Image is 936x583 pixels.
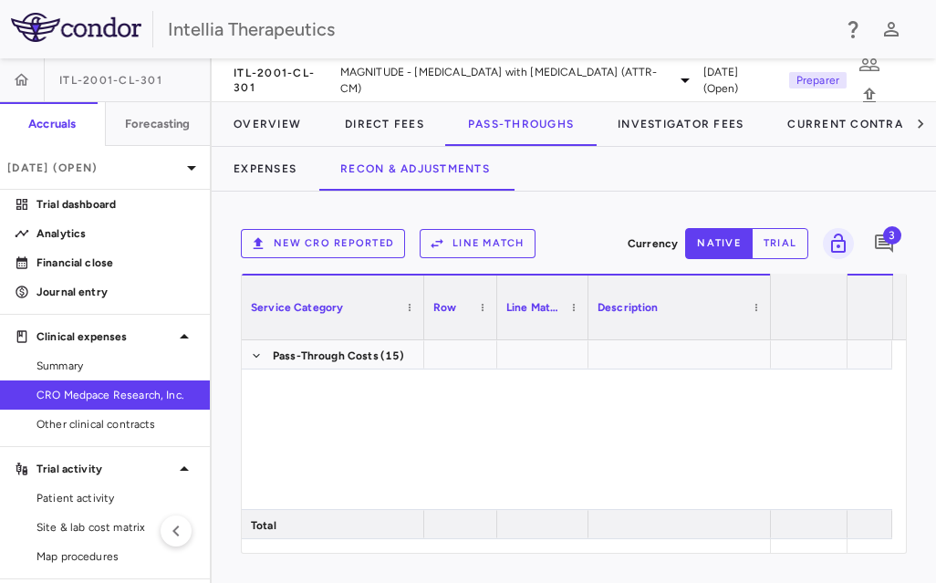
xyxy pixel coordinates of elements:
[596,102,765,146] button: Investigator Fees
[36,548,195,565] span: Map procedures
[703,64,775,97] span: [DATE] (Open)
[628,235,678,252] p: Currency
[36,358,195,374] span: Summary
[7,160,181,176] p: [DATE] (Open)
[59,73,162,88] span: ITL-2001-CL-301
[883,226,901,245] span: 3
[36,225,195,242] p: Analytics
[36,387,195,403] span: CRO Medpace Research, Inc.
[36,416,195,432] span: Other clinical contracts
[125,116,191,132] h6: Forecasting
[212,147,318,191] button: Expenses
[752,228,808,259] button: trial
[598,301,659,314] span: Description
[685,228,753,259] button: native
[868,228,900,259] button: Add comment
[36,490,195,506] span: Patient activity
[340,64,667,97] span: MAGNITUDE - [MEDICAL_DATA] with [MEDICAL_DATA] (ATTR-CM)
[273,341,379,370] span: Pass-Through Costs
[789,72,847,88] p: Preparer
[36,461,173,477] p: Trial activity
[323,102,446,146] button: Direct Fees
[816,228,854,259] span: Lock grid
[36,519,195,536] span: Site & lab cost matrix
[420,229,536,258] button: Line Match
[251,301,343,314] span: Service Category
[212,102,323,146] button: Overview
[433,301,456,314] span: Row
[251,511,276,540] span: Total
[234,66,333,95] span: ITL-2001-CL-301
[318,147,512,191] button: Recon & Adjustments
[446,102,596,146] button: Pass-Throughs
[380,341,405,370] span: (15)
[168,16,830,43] div: Intellia Therapeutics
[28,116,76,132] h6: Accruals
[11,13,141,42] img: logo-full-SnFGN8VE.png
[506,301,563,314] span: Line Match
[241,229,405,258] button: New CRO reported
[36,196,195,213] p: Trial dashboard
[36,328,173,345] p: Clinical expenses
[36,284,195,300] p: Journal entry
[36,255,195,271] p: Financial close
[873,233,895,255] svg: Add comment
